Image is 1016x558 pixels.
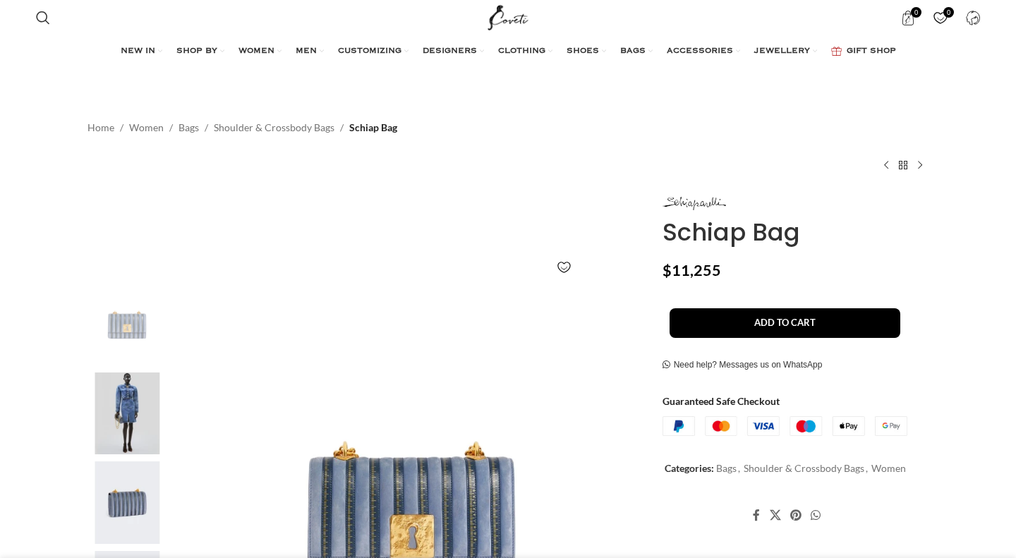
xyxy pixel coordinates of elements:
[912,157,929,174] a: Next product
[663,416,907,436] img: guaranteed-safe-checkout-bordered.j
[176,46,217,57] span: SHOP BY
[349,120,397,135] span: Schiap Bag
[670,308,900,338] button: Add to cart
[667,46,733,57] span: ACCESSORIES
[765,505,785,526] a: X social link
[567,46,599,57] span: SHOES
[667,37,740,66] a: ACCESSORIES
[926,4,955,32] a: 0
[785,505,806,526] a: Pinterest social link
[87,120,397,135] nav: Breadcrumb
[663,218,929,247] h1: Schiap Bag
[871,462,906,474] a: Women
[754,46,810,57] span: JEWELLERY
[806,505,825,526] a: WhatsApp social link
[214,120,334,135] a: Shoulder & Crossbody Bags
[129,120,164,135] a: Women
[926,4,955,32] div: My Wishlist
[338,37,409,66] a: CUSTOMIZING
[663,395,780,407] strong: Guaranteed Safe Checkout
[831,37,896,66] a: GIFT SHOP
[663,261,672,279] span: $
[831,47,842,56] img: GiftBag
[338,46,401,57] span: CUSTOMIZING
[87,120,114,135] a: Home
[121,46,155,57] span: NEW IN
[179,120,199,135] a: Bags
[121,37,162,66] a: NEW IN
[663,360,823,371] a: Need help? Messages us on WhatsApp
[620,46,646,57] span: BAGS
[878,157,895,174] a: Previous product
[84,372,170,455] img: Schiaparelli bags
[738,461,740,476] span: ,
[238,46,274,57] span: WOMEN
[744,462,864,474] a: Shoulder & Crossbody Bags
[754,37,817,66] a: JEWELLERY
[84,461,170,544] img: Schiaparelli bags
[176,37,224,66] a: SHOP BY
[423,37,484,66] a: DESIGNERS
[29,4,57,32] a: Search
[665,462,714,474] span: Categories:
[84,283,170,365] img: Schiap Bag
[911,7,921,18] span: 0
[866,461,868,476] span: ,
[29,37,987,66] div: Main navigation
[485,11,532,23] a: Site logo
[498,46,545,57] span: CLOTHING
[620,37,653,66] a: BAGS
[567,37,606,66] a: SHOES
[716,462,737,474] a: Bags
[847,46,896,57] span: GIFT SHOP
[296,46,317,57] span: MEN
[749,505,765,526] a: Facebook social link
[943,7,954,18] span: 0
[423,46,477,57] span: DESIGNERS
[663,197,726,210] img: Schiaparelli
[498,37,552,66] a: CLOTHING
[663,261,721,279] bdi: 11,255
[893,4,922,32] a: 0
[296,37,324,66] a: MEN
[238,37,282,66] a: WOMEN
